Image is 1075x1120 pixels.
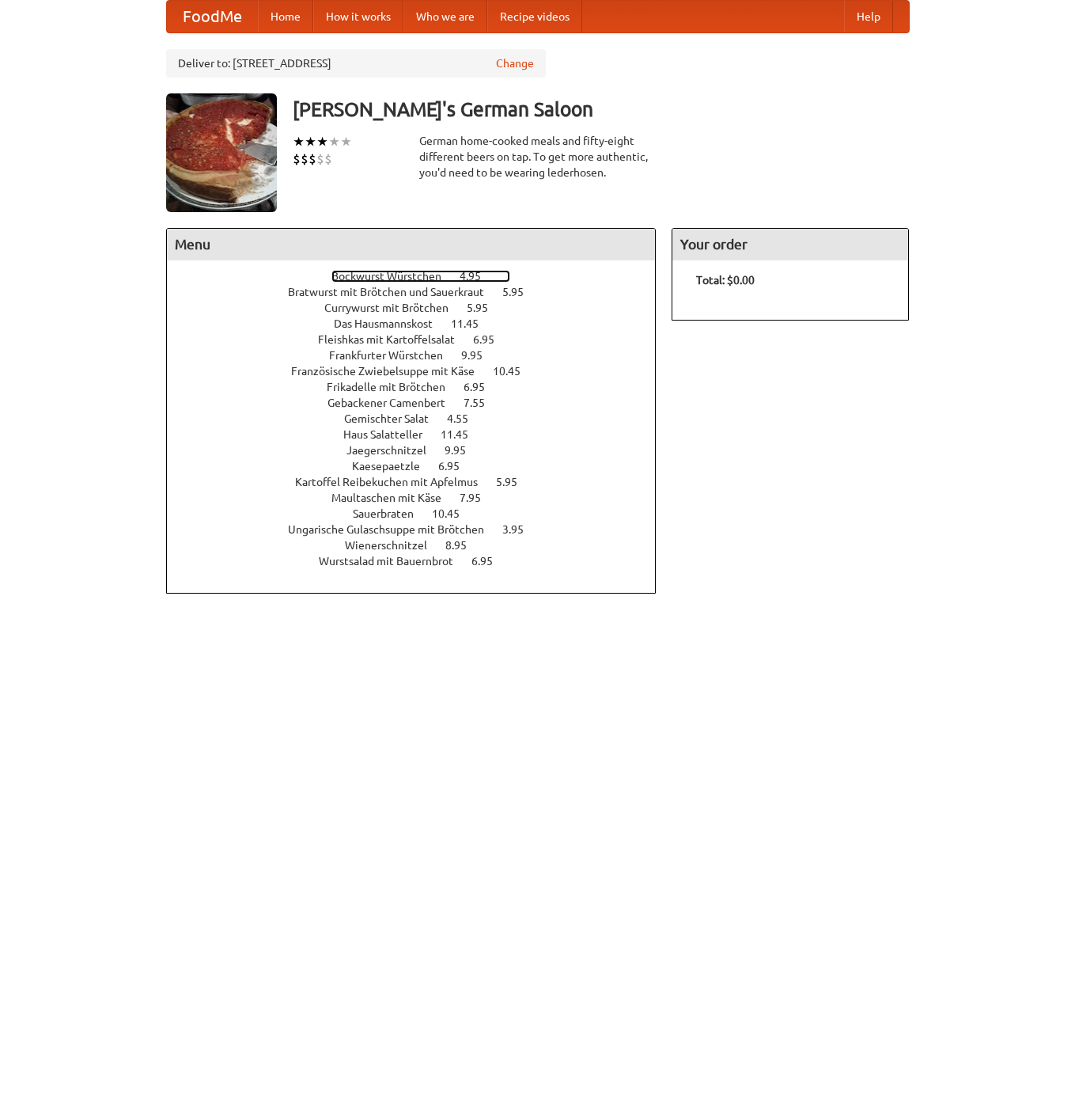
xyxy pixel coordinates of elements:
span: 6.95 [438,460,475,473]
a: How it works [313,1,403,32]
a: Home [258,1,313,32]
span: 7.95 [460,492,497,504]
span: Currywurst mit Brötchen [324,302,464,314]
span: Frankfurter Würstchen [329,349,459,362]
a: Ungarische Gulaschsuppe mit Brötchen 3.95 [288,523,553,536]
li: ★ [340,133,352,150]
span: Fleishkas mit Kartoffelsalat [318,333,471,346]
span: 3.95 [502,523,539,536]
a: Maultaschen mit Käse 7.95 [331,492,510,504]
span: 5.95 [502,286,539,298]
a: Französische Zwiebelsuppe mit Käse 10.45 [291,365,550,378]
a: Kaesepaetzle 6.95 [352,460,489,473]
a: Das Hausmannskost 11.45 [334,317,508,330]
a: Frikadelle mit Brötchen 6.95 [327,381,514,393]
span: Frikadelle mit Brötchen [327,381,461,393]
span: Gemischter Salat [344,412,445,425]
a: Change [496,55,534,71]
li: $ [308,150,316,168]
li: $ [324,150,332,168]
span: Kartoffel Reibekuchen mit Apfelmus [295,476,494,488]
a: Gebackener Camenbert 7.55 [327,397,514,409]
span: 5.95 [467,302,504,314]
li: $ [316,150,324,168]
h3: [PERSON_NAME]'s German Saloon [293,93,910,125]
span: 6.95 [471,555,509,568]
a: Frankfurter Würstchen 9.95 [329,349,512,362]
li: ★ [305,133,316,150]
span: Französische Zwiebelsuppe mit Käse [291,365,490,378]
a: Wurstsalad mit Bauernbrot 6.95 [319,555,522,568]
span: Gebackener Camenbert [327,397,461,409]
a: Haus Salatteller 11.45 [343,428,498,441]
h4: Menu [167,229,656,260]
span: Maultaschen mit Käse [331,492,457,504]
span: Wienerschnitzel [345,539,443,552]
a: Kartoffel Reibekuchen mit Apfelmus 5.95 [295,476,547,488]
div: German home-cooked meals and fifty-eight different beers on tap. To get more authentic, you'd nee... [419,133,657,180]
a: Bockwurst Würstchen 4.95 [331,270,510,283]
span: 9.95 [445,444,482,457]
li: ★ [293,133,305,150]
span: Haus Salatteller [343,428,438,441]
span: 4.55 [447,412,484,425]
span: Bockwurst Würstchen [331,270,457,283]
span: Das Hausmannskost [334,317,449,330]
a: Fleishkas mit Kartoffelsalat 6.95 [318,333,524,346]
span: 6.95 [473,333,510,346]
a: Recipe videos [487,1,582,32]
a: Currywurst mit Brötchen 5.95 [324,302,517,314]
a: Bratwurst mit Brötchen und Sauerkraut 5.95 [288,286,553,298]
span: 11.45 [451,317,494,330]
span: 6.95 [464,381,501,393]
li: ★ [316,133,328,150]
span: Jaegerschnitzel [346,444,442,457]
a: Sauerbraten 10.45 [353,507,489,520]
img: angular.jpg [166,93,277,212]
span: Wurstsalad mit Bauernbrot [319,555,469,568]
h4: Your order [672,229,908,260]
span: 7.55 [464,397,501,409]
li: $ [293,150,301,168]
a: Gemischter Salat 4.55 [344,412,498,425]
span: 4.95 [460,270,497,283]
span: 9.95 [461,349,498,362]
span: Ungarische Gulaschsuppe mit Brötchen [288,523,500,536]
a: Who we are [403,1,487,32]
a: Help [844,1,893,32]
li: $ [301,150,308,168]
span: 10.45 [493,365,536,378]
a: FoodMe [167,1,258,32]
span: Kaesepaetzle [352,460,436,473]
div: Deliver to: [STREET_ADDRESS] [166,49,546,78]
span: Sauerbraten [353,507,430,520]
b: Total: $0.00 [696,274,755,287]
span: 11.45 [441,428,484,441]
a: Jaegerschnitzel 9.95 [346,444,495,457]
span: 10.45 [432,507,475,520]
li: ★ [328,133,340,150]
span: 5.95 [496,476,533,488]
span: Bratwurst mit Brötchen und Sauerkraut [288,286,500,298]
span: 8.95 [445,539,483,552]
a: Wienerschnitzel 8.95 [345,539,496,552]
